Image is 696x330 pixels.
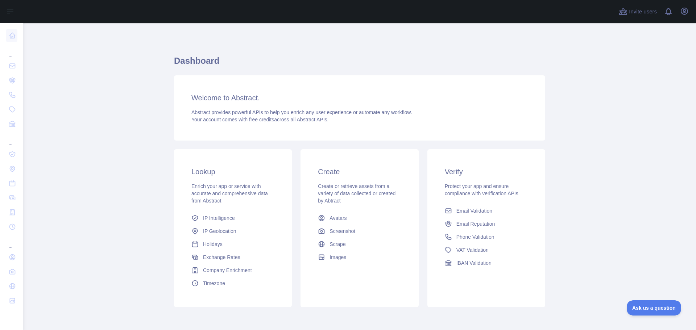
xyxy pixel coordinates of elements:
[188,212,277,225] a: IP Intelligence
[456,207,492,214] span: Email Validation
[456,246,489,254] span: VAT Validation
[617,6,658,17] button: Invite users
[203,214,235,222] span: IP Intelligence
[6,132,17,146] div: ...
[318,167,401,177] h3: Create
[456,259,492,267] span: IBAN Validation
[203,254,240,261] span: Exchange Rates
[191,93,528,103] h3: Welcome to Abstract.
[442,256,531,270] a: IBAN Validation
[330,241,345,248] span: Scrape
[442,204,531,217] a: Email Validation
[188,264,277,277] a: Company Enrichment
[315,212,404,225] a: Avatars
[627,300,681,316] iframe: Toggle Customer Support
[188,277,277,290] a: Timezone
[330,254,346,261] span: Images
[6,43,17,58] div: ...
[315,238,404,251] a: Scrape
[315,251,404,264] a: Images
[203,227,236,235] span: IP Geolocation
[456,220,495,227] span: Email Reputation
[203,267,252,274] span: Company Enrichment
[203,241,223,248] span: Holidays
[191,183,268,204] span: Enrich your app or service with accurate and comprehensive data from Abstract
[191,117,328,122] span: Your account comes with across all Abstract APIs.
[188,251,277,264] a: Exchange Rates
[191,109,412,115] span: Abstract provides powerful APIs to help you enrich any user experience or automate any workflow.
[318,183,395,204] span: Create or retrieve assets from a variety of data collected or created by Abtract
[6,235,17,249] div: ...
[330,214,347,222] span: Avatars
[442,230,531,243] a: Phone Validation
[445,167,528,177] h3: Verify
[249,117,274,122] span: free credits
[330,227,355,235] span: Screenshot
[445,183,518,196] span: Protect your app and ensure compliance with verification APIs
[188,225,277,238] a: IP Geolocation
[456,233,494,241] span: Phone Validation
[188,238,277,251] a: Holidays
[442,243,531,256] a: VAT Validation
[315,225,404,238] a: Screenshot
[174,55,545,72] h1: Dashboard
[191,167,274,177] h3: Lookup
[629,8,657,16] span: Invite users
[203,280,225,287] span: Timezone
[442,217,531,230] a: Email Reputation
